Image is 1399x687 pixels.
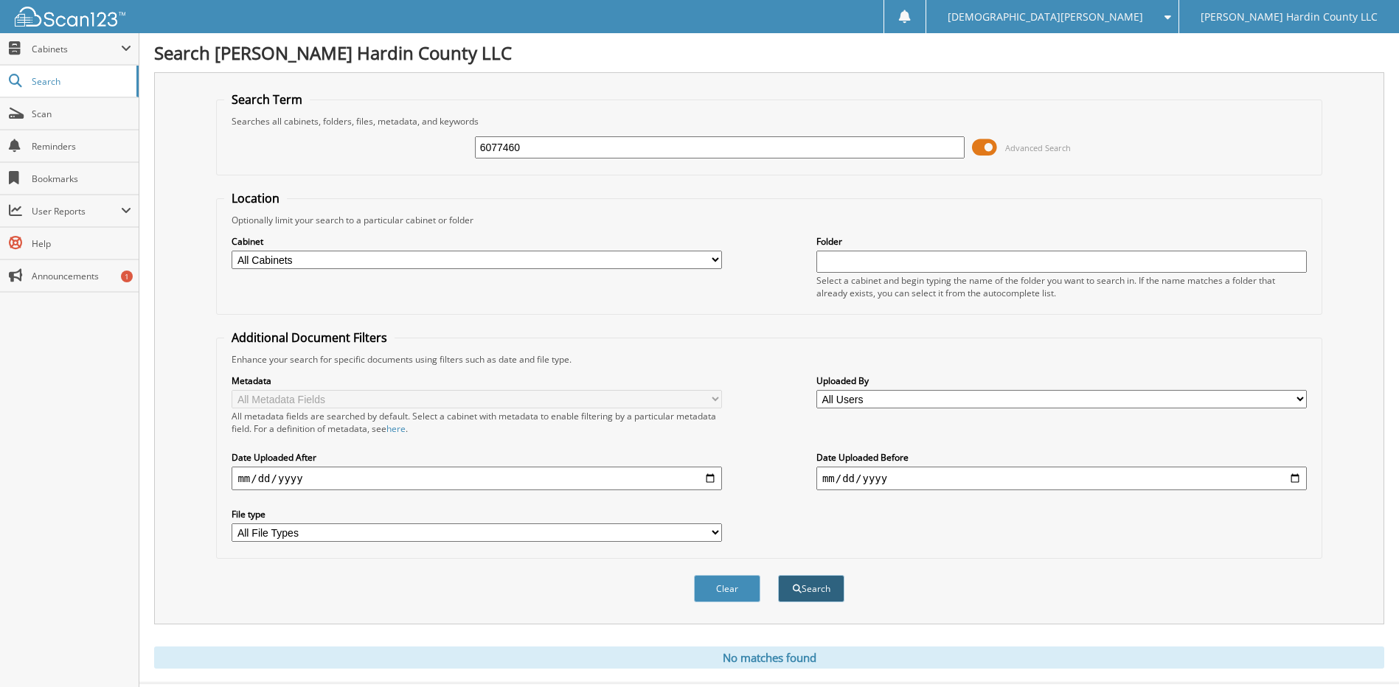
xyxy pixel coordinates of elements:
[816,467,1307,490] input: end
[32,237,131,250] span: Help
[1201,13,1378,21] span: [PERSON_NAME] Hardin County LLC
[224,214,1313,226] div: Optionally limit your search to a particular cabinet or folder
[32,43,121,55] span: Cabinets
[232,374,722,387] label: Metadata
[224,353,1313,366] div: Enhance your search for specific documents using filters such as date and file type.
[224,91,310,108] legend: Search Term
[232,467,722,490] input: start
[816,235,1307,248] label: Folder
[232,235,722,248] label: Cabinet
[224,329,395,346] legend: Additional Document Filters
[386,422,406,435] a: here
[1005,142,1071,153] span: Advanced Search
[232,508,722,520] label: File type
[32,270,131,282] span: Announcements
[816,274,1307,299] div: Select a cabinet and begin typing the name of the folder you want to search in. If the name match...
[816,451,1307,464] label: Date Uploaded Before
[778,575,844,602] button: Search
[32,172,131,185] span: Bookmarks
[232,451,722,464] label: Date Uploaded After
[121,271,133,282] div: 1
[948,13,1143,21] span: [DEMOGRAPHIC_DATA][PERSON_NAME]
[15,7,125,27] img: scan123-logo-white.svg
[32,140,131,153] span: Reminders
[32,108,131,120] span: Scan
[224,190,287,206] legend: Location
[224,115,1313,128] div: Searches all cabinets, folders, files, metadata, and keywords
[32,75,129,88] span: Search
[232,410,722,435] div: All metadata fields are searched by default. Select a cabinet with metadata to enable filtering b...
[154,41,1384,65] h1: Search [PERSON_NAME] Hardin County LLC
[816,374,1307,387] label: Uploaded By
[154,646,1384,669] div: No matches found
[694,575,760,602] button: Clear
[32,205,121,217] span: User Reports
